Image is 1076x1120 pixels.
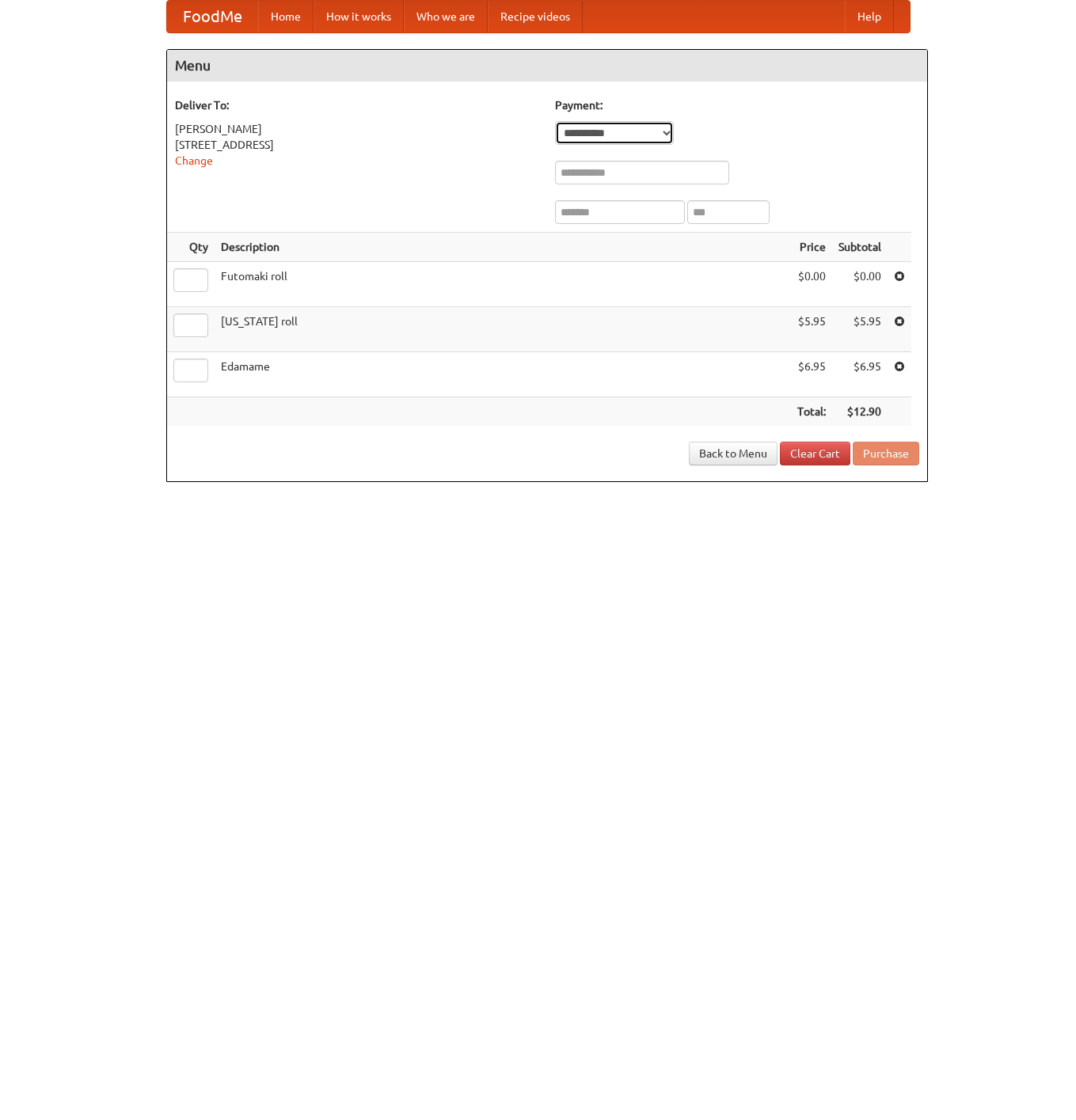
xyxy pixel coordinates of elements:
td: $0.00 [832,262,888,307]
th: Description [215,233,791,262]
h5: Payment: [555,97,919,113]
th: $12.90 [832,397,888,427]
td: [US_STATE] roll [215,307,791,352]
h5: Deliver To: [175,97,539,113]
a: Recipe videos [488,1,583,32]
div: [STREET_ADDRESS] [175,137,539,153]
td: Futomaki roll [215,262,791,307]
a: Change [175,154,213,167]
a: How it works [314,1,404,32]
button: Purchase [853,442,919,465]
a: Back to Menu [689,442,778,465]
td: Edamame [215,352,791,397]
a: FoodMe [167,1,258,32]
a: Who we are [404,1,488,32]
td: $6.95 [791,352,832,397]
a: Home [258,1,314,32]
a: Help [845,1,894,32]
td: $5.95 [791,307,832,352]
th: Price [791,233,832,262]
td: $6.95 [832,352,888,397]
th: Subtotal [832,233,888,262]
th: Qty [167,233,215,262]
a: Clear Cart [780,442,850,465]
h4: Menu [167,50,927,82]
div: [PERSON_NAME] [175,121,539,137]
td: $0.00 [791,262,832,307]
th: Total: [791,397,832,427]
td: $5.95 [832,307,888,352]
